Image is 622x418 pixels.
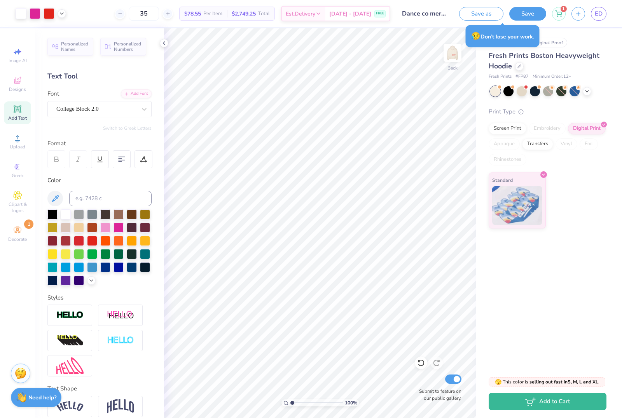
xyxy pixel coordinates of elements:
div: Styles [47,293,152,302]
div: Add Font [121,89,152,98]
span: This color is . [495,378,599,385]
span: Personalized Names [61,41,89,52]
div: Applique [489,138,520,150]
img: Shadow [107,310,134,320]
span: $2,749.25 [232,10,256,18]
div: Transfers [522,138,553,150]
img: Free Distort [56,357,84,374]
img: Negative Space [107,336,134,345]
div: Don’t lose your work. [466,25,540,47]
span: Fresh Prints [489,73,512,80]
div: Embroidery [529,123,566,134]
span: Personalized Numbers [114,41,142,52]
div: Vinyl [556,138,577,150]
label: Submit to feature on our public gallery. [415,388,461,402]
button: Add to Cart [489,393,606,410]
div: Rhinestones [489,154,526,165]
button: Save as [459,7,503,21]
div: Text Shape [47,384,152,393]
img: 3d Illusion [56,334,84,347]
span: 1 [24,219,33,229]
div: Screen Print [489,123,526,134]
span: 1 [561,6,567,12]
div: Original Proof [524,38,567,47]
span: [DATE] - [DATE] [329,10,371,18]
div: Foil [580,138,598,150]
div: Digital Print [568,123,606,134]
span: FREE [376,11,384,16]
span: Upload [10,144,25,150]
img: Arc [56,401,84,412]
img: Standard [492,186,542,225]
span: 🫣 [495,378,501,386]
span: Per Item [203,10,222,18]
span: Clipart & logos [4,201,31,214]
span: $78.55 [184,10,201,18]
label: Font [47,89,59,98]
input: e.g. 7428 c [69,191,152,206]
img: Back [445,45,460,61]
img: Stroke [56,311,84,320]
span: Designs [9,86,26,92]
span: # FP87 [515,73,529,80]
span: Image AI [9,57,27,64]
strong: selling out fast in S, M, L and XL [529,379,598,385]
img: Arch [107,399,134,414]
span: Est. Delivery [286,10,315,18]
input: – – [129,7,159,21]
span: Greek [12,172,24,179]
span: Fresh Prints Boston Heavyweight Hoodie [489,51,599,71]
span: Decorate [8,236,27,242]
span: Minimum Order: 12 + [533,73,571,80]
div: Back [447,64,458,71]
span: ED [595,9,603,18]
div: Print Type [489,107,606,116]
input: Untitled Design [396,6,453,21]
div: Format [47,139,152,148]
span: 100 % [345,399,357,406]
span: 😥 [471,31,480,41]
span: Add Text [8,115,27,121]
button: Save [509,7,546,21]
div: Color [47,176,152,185]
strong: Need help? [28,394,56,401]
button: Switch to Greek Letters [103,125,152,131]
div: Text Tool [47,71,152,82]
span: Total [258,10,270,18]
span: Standard [492,176,513,184]
a: ED [591,7,606,21]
